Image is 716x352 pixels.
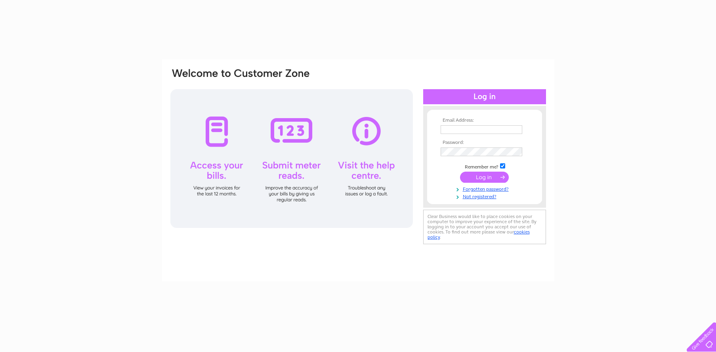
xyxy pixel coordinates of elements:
input: Submit [460,172,509,183]
a: cookies policy [428,229,530,240]
a: Not registered? [441,192,531,200]
td: Remember me? [439,162,531,170]
th: Email Address: [439,118,531,123]
div: Clear Business would like to place cookies on your computer to improve your experience of the sit... [423,210,546,244]
a: Forgotten password? [441,185,531,192]
th: Password: [439,140,531,145]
